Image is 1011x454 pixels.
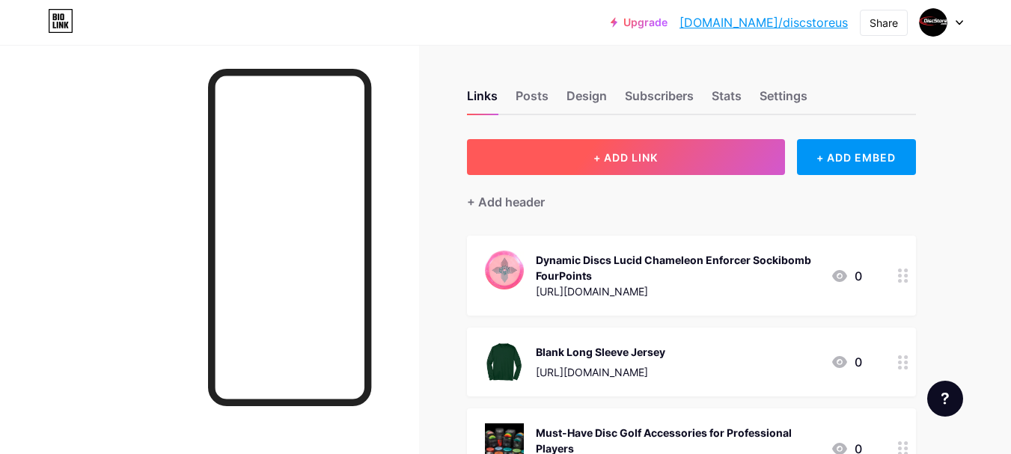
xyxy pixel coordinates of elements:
a: Upgrade [611,16,668,28]
div: 0 [831,267,862,285]
div: Share [870,15,898,31]
div: + Add header [467,193,545,211]
div: Posts [516,87,549,114]
img: discstoreus [919,8,947,37]
img: Dynamic Discs Lucid Chameleon Enforcer Sockibomb FourPoints [485,251,524,289]
span: + ADD LINK [593,151,658,164]
div: Blank Long Sleeve Jersey [536,344,665,360]
div: + ADD EMBED [797,139,916,175]
div: Links [467,87,498,114]
a: [DOMAIN_NAME]/discstoreus [679,13,848,31]
div: [URL][DOMAIN_NAME] [536,283,819,299]
div: 0 [831,353,862,371]
div: Subscribers [625,87,694,114]
img: Blank Long Sleeve Jersey [485,343,524,381]
div: Settings [760,87,807,114]
div: [URL][DOMAIN_NAME] [536,364,665,380]
div: Stats [712,87,742,114]
div: Dynamic Discs Lucid Chameleon Enforcer Sockibomb FourPoints [536,252,819,283]
div: Design [566,87,607,114]
button: + ADD LINK [467,139,785,175]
